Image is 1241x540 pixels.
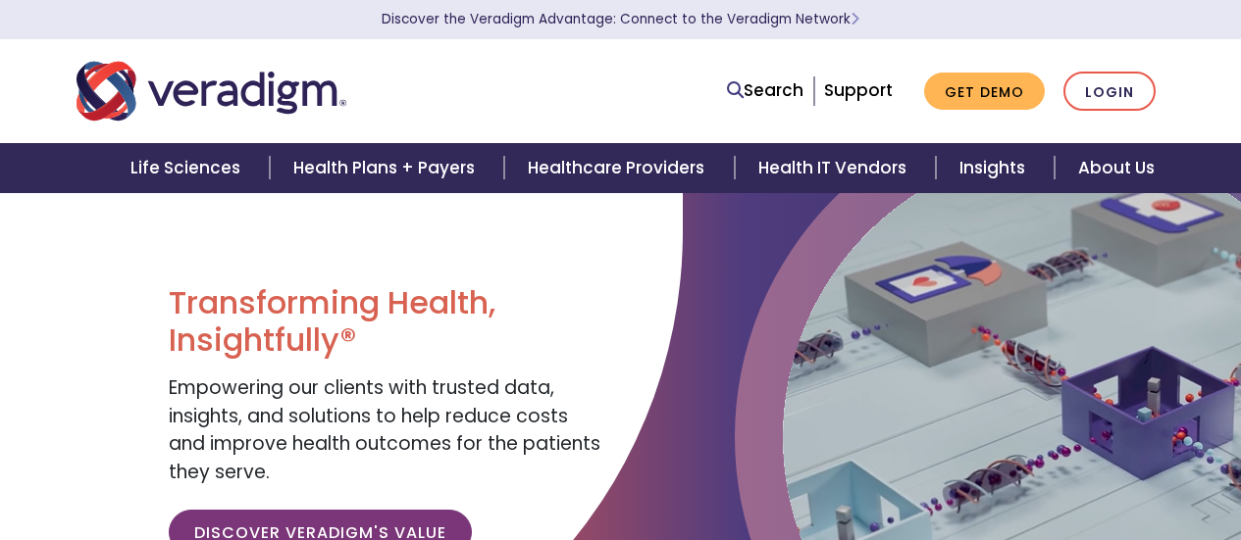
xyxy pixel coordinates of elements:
h1: Transforming Health, Insightfully® [169,284,605,360]
a: Life Sciences [107,143,270,193]
span: Empowering our clients with trusted data, insights, and solutions to help reduce costs and improv... [169,374,600,485]
a: Health Plans + Payers [270,143,504,193]
a: Discover the Veradigm Advantage: Connect to the Veradigm NetworkLearn More [382,10,859,28]
a: Get Demo [924,73,1045,111]
span: Learn More [851,10,859,28]
a: About Us [1055,143,1178,193]
a: Support [824,78,893,102]
a: Login [1063,72,1156,112]
a: Search [727,77,803,104]
a: Insights [936,143,1055,193]
a: Health IT Vendors [735,143,936,193]
a: Healthcare Providers [504,143,734,193]
img: Veradigm logo [77,59,346,123]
